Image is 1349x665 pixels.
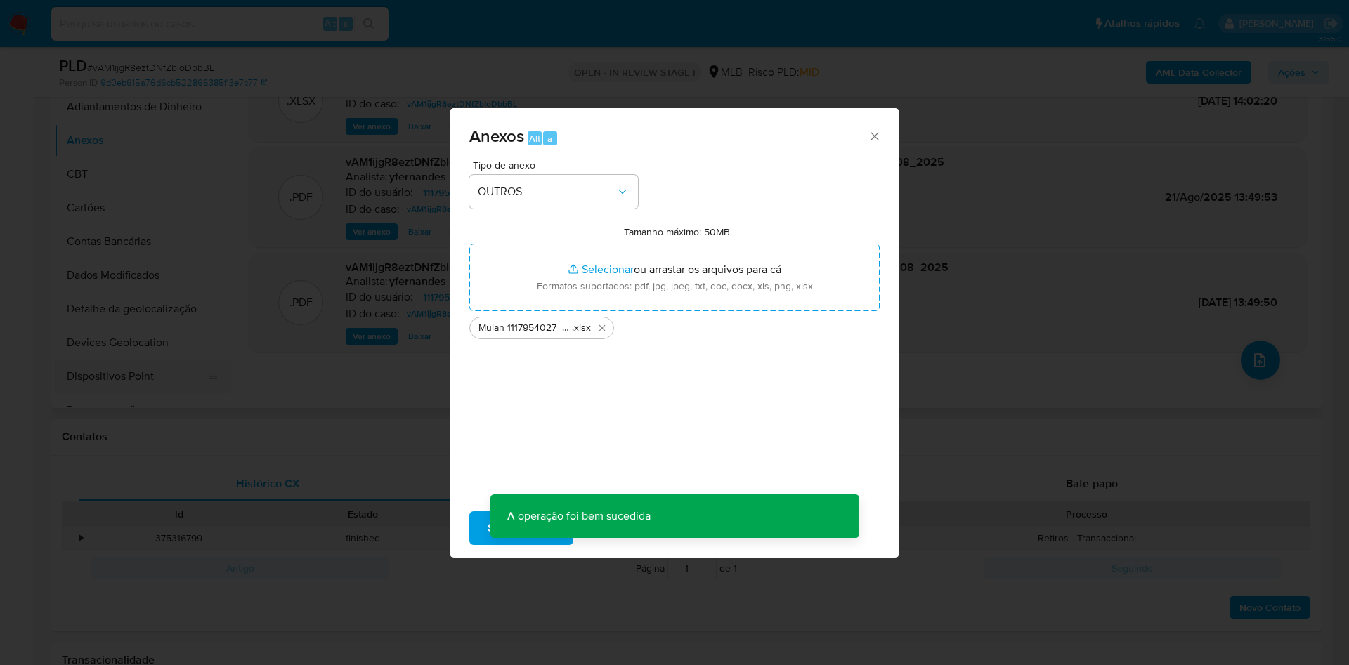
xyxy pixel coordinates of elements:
span: Mulan 1117954027_2025_08_21_07_54_40 [478,321,572,335]
button: Fechar [868,129,880,142]
span: Alt [529,132,540,145]
span: Cancelar [597,513,643,544]
span: Anexos [469,124,524,148]
span: .xlsx [572,321,591,335]
button: Excluir Mulan 1117954027_2025_08_21_07_54_40.xlsx [594,320,611,336]
ul: Arquivos selecionados [469,311,880,339]
span: OUTROS [478,185,615,199]
span: Tipo de anexo [473,160,641,170]
button: Subir arquivo [469,511,573,545]
p: A operação foi bem sucedida [490,494,667,538]
span: Subir arquivo [488,513,555,544]
button: OUTROS [469,175,638,209]
span: a [547,132,552,145]
label: Tamanho máximo: 50MB [624,225,730,238]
